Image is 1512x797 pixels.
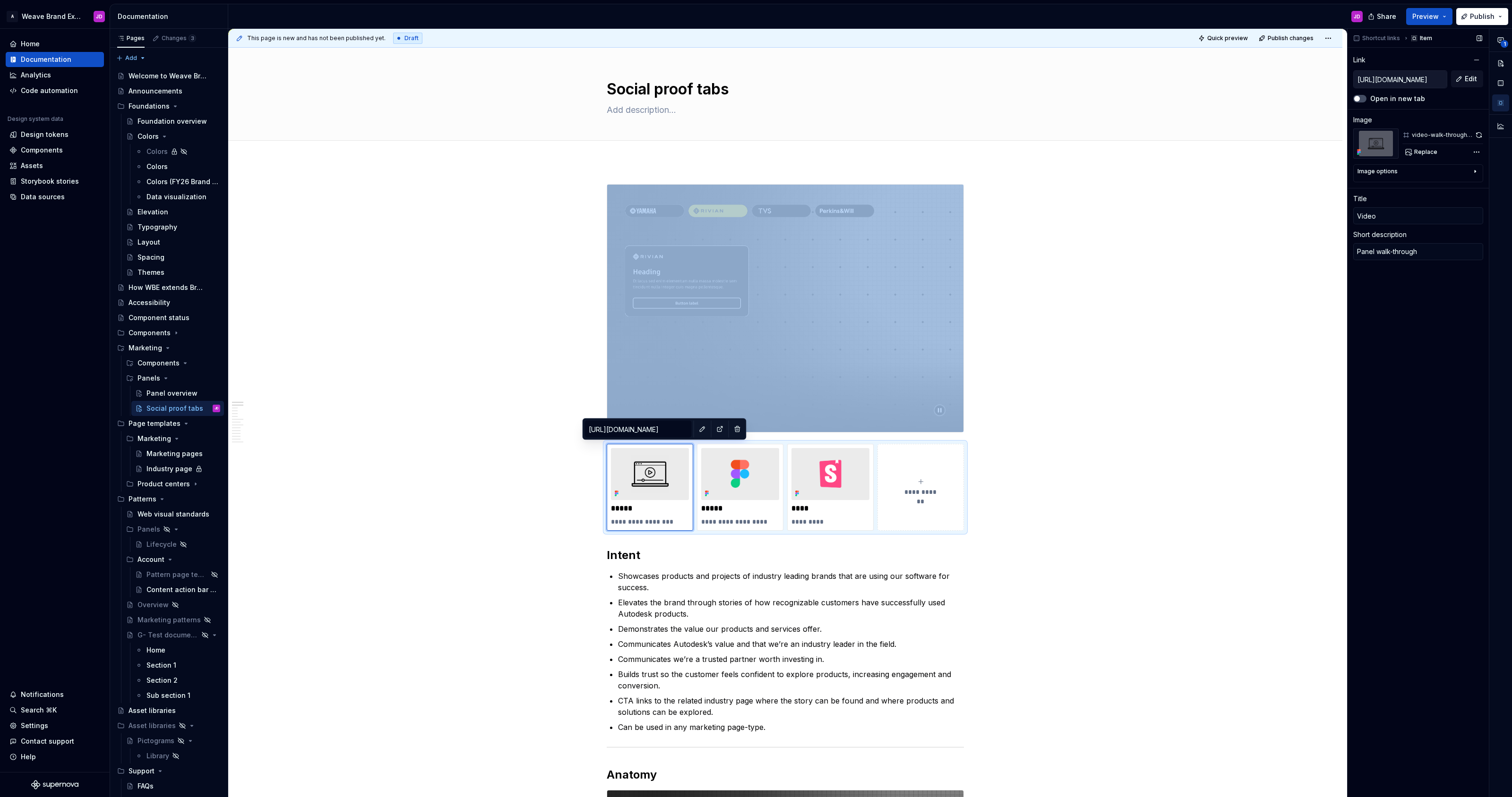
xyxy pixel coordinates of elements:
[137,736,174,746] div: Pictograms
[618,623,964,635] p: Demonstrates the value our products and services offer.
[1353,230,1407,239] div: Short description
[137,781,154,791] div: FAQs
[618,721,964,733] p: Can be used in any marketing page-type.
[137,237,160,247] div: Layout
[7,11,18,22] div: A
[21,130,69,139] div: Design tokens
[131,748,224,763] a: Library
[162,34,196,42] div: Changes
[137,600,169,610] div: Overview
[131,673,224,688] a: Section 2
[129,298,170,307] div: Accessibility
[129,721,176,730] div: Asset libraries
[122,552,224,567] div: Account
[1354,13,1360,20] div: JD
[146,751,169,761] div: Library
[122,129,224,144] a: Colors
[137,630,198,640] div: G- Test documentation page
[137,207,168,217] div: Elevation
[129,343,162,353] div: Marketing
[146,404,203,413] div: Social proof tabs
[1353,243,1483,260] textarea: Panel walk-through
[131,567,224,582] a: Pattern page template
[1362,34,1400,42] span: Shortcut links
[131,386,224,401] a: Panel overview
[113,84,224,99] a: Announcements
[1370,94,1425,103] label: Open in new tab
[611,448,689,500] img: e013c14c-185e-4849-8539-c005b7bc8fa8.png
[21,752,36,762] div: Help
[125,54,137,62] span: Add
[8,115,63,123] div: Design system data
[1470,12,1495,21] span: Publish
[1207,34,1248,42] span: Quick preview
[122,371,224,386] div: Panels
[122,204,224,220] a: Elevation
[1402,145,1442,159] button: Replace
[129,283,206,292] div: How WBE extends Brand
[129,86,182,96] div: Announcements
[1353,128,1399,159] img: e013c14c-185e-4849-8539-c005b7bc8fa8.png
[131,401,224,416] a: Social proof tabsJD
[131,582,224,597] a: Content action bar pattern
[137,555,164,564] div: Account
[21,86,78,95] div: Code automation
[404,34,419,42] span: Draft
[137,434,171,443] div: Marketing
[1377,12,1396,21] span: Share
[96,13,103,20] div: JD
[131,643,224,658] a: Home
[6,749,104,764] button: Help
[113,99,224,114] div: Foundations
[113,703,224,718] a: Asset libraries
[129,419,180,428] div: Page templates
[2,6,108,26] button: AWeave Brand ExtendedJD
[6,718,104,733] a: Settings
[122,114,224,129] a: Foundation overview
[146,645,165,655] div: Home
[1414,148,1437,156] span: Replace
[122,733,224,748] a: Pictograms
[129,494,156,504] div: Patterns
[1353,115,1372,125] div: Image
[129,313,189,322] div: Component status
[1357,168,1398,175] div: Image options
[131,658,224,673] a: Section 1
[618,669,964,691] p: Builds trust so the customer feels confident to explore products, increasing engagement and conve...
[113,280,224,295] a: How WBE extends Brand
[122,220,224,235] a: Typography
[21,39,40,49] div: Home
[131,461,224,476] a: Industry page
[113,763,224,779] div: Support
[21,705,57,715] div: Search ⌘K
[122,627,224,643] a: G- Test documentation page
[131,688,224,703] a: Sub section 1
[21,737,74,746] div: Contact support
[137,253,164,262] div: Spacing
[122,431,224,446] div: Marketing
[6,189,104,204] a: Data sources
[1451,70,1483,87] button: Edit
[21,721,48,730] div: Settings
[618,695,964,718] p: CTA links to the related industry page where the story can be found and where products and soluti...
[137,117,207,126] div: Foundation overview
[21,145,63,155] div: Components
[131,144,224,159] a: Colors
[122,356,224,371] div: Components
[21,192,65,202] div: Data sources
[137,132,159,141] div: Colors
[1353,194,1367,203] div: Title
[6,174,104,189] a: Storybook stories
[6,127,104,142] a: Design tokens
[113,325,224,340] div: Components
[146,192,206,202] div: Data visualization
[129,706,176,715] div: Asset libraries
[137,479,190,489] div: Product centers
[113,51,149,65] button: Add
[607,548,964,563] h2: Intent
[146,570,208,579] div: Pattern page template
[137,358,180,368] div: Components
[122,612,224,627] a: Marketing patterns
[137,509,209,519] div: Web visual standards
[122,476,224,492] div: Product centers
